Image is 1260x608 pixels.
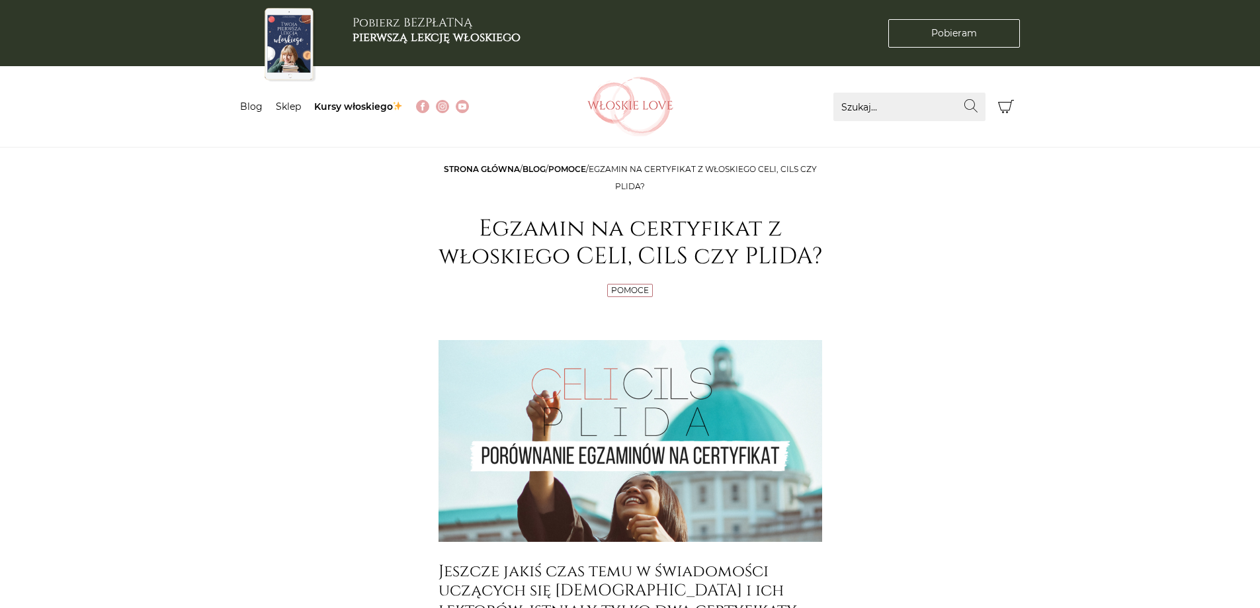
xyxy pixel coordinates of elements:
[393,101,402,110] img: ✨
[353,16,521,44] h3: Pobierz BEZPŁATNĄ
[353,29,521,46] b: pierwszą lekcję włoskiego
[444,164,520,174] a: Strona główna
[523,164,546,174] a: Blog
[439,215,822,271] h1: Egzamin na certyfikat z włoskiego CELI, CILS czy PLIDA?
[589,164,817,191] span: Egzamin na certyfikat z włoskiego CELI, CILS czy PLIDA?
[992,93,1021,121] button: Koszyk
[240,101,263,112] a: Blog
[833,93,986,121] input: Szukaj...
[888,19,1020,48] a: Pobieram
[931,26,977,40] span: Pobieram
[548,164,586,174] a: Pomoce
[587,77,673,136] img: Włoskielove
[314,101,403,112] a: Kursy włoskiego
[444,164,817,191] span: / / /
[276,101,301,112] a: Sklep
[611,285,649,295] a: Pomoce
